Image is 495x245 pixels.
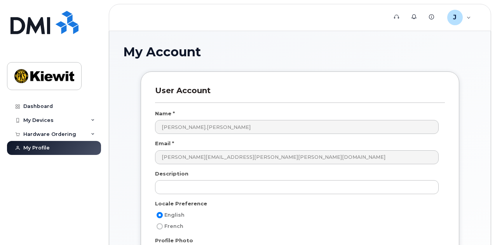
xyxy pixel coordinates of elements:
h3: User Account [155,86,445,103]
span: English [164,212,185,218]
label: Name * [155,110,175,117]
input: French [157,223,163,229]
h1: My Account [123,45,477,59]
label: Description [155,170,188,177]
label: Locale Preference [155,200,207,207]
span: French [164,223,183,229]
input: English [157,212,163,218]
label: Profile Photo [155,237,193,244]
label: Email * [155,140,174,147]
